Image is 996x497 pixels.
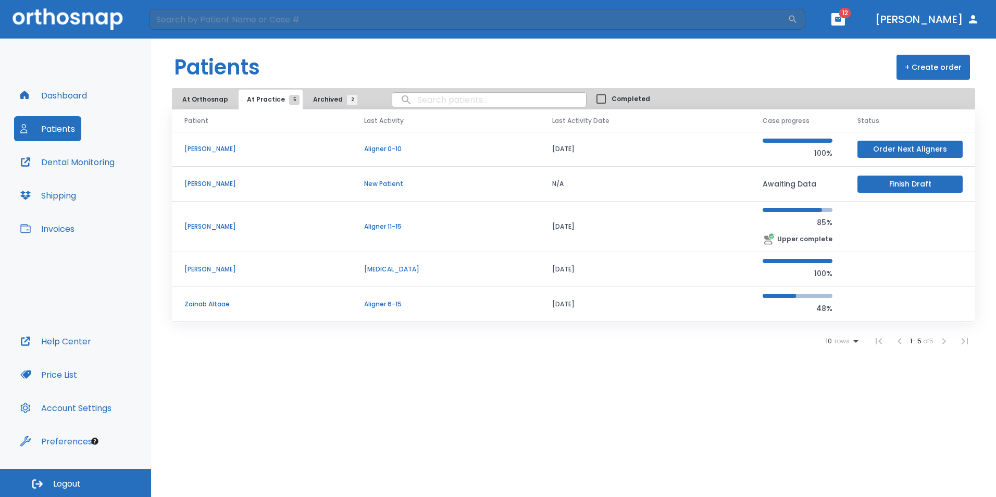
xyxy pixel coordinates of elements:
span: At Practice [247,95,294,104]
input: search [392,90,586,110]
button: Dental Monitoring [14,150,121,175]
span: Case progress [763,116,810,126]
img: Orthosnap [13,8,123,30]
p: New Patient [364,179,527,189]
button: [PERSON_NAME] [871,10,983,29]
p: Aligner 11-15 [364,222,527,231]
p: [PERSON_NAME] [184,179,339,189]
p: 100% [763,267,832,280]
td: [DATE] [540,202,750,252]
button: + Create order [897,55,970,80]
button: Dashboard [14,83,93,108]
div: tabs [174,90,363,109]
button: Account Settings [14,395,118,420]
p: [MEDICAL_DATA] [364,265,527,274]
button: Patients [14,116,81,141]
td: [DATE] [540,287,750,322]
button: Invoices [14,216,81,241]
span: Status [857,116,879,126]
span: 2 [347,95,357,105]
div: Tooltip anchor [90,437,99,446]
p: Zainab Altaae [184,300,339,309]
p: [PERSON_NAME] [184,222,339,231]
p: 85% [763,216,832,229]
button: Preferences [14,429,98,454]
p: [PERSON_NAME] [184,144,339,154]
p: Awaiting Data [763,178,832,190]
p: Aligner 0-10 [364,144,527,154]
span: Last Activity Date [552,116,609,126]
span: 1 - 5 [910,337,923,345]
p: 48% [763,302,832,315]
span: 5 [289,95,300,105]
span: Archived [313,95,352,104]
button: Order Next Aligners [857,141,963,158]
td: [DATE] [540,252,750,287]
button: Price List [14,362,83,387]
p: Upper complete [777,234,832,244]
span: Logout [53,478,81,490]
span: Patient [184,116,208,126]
td: [DATE] [540,132,750,167]
span: of 5 [923,337,933,345]
button: Finish Draft [857,176,963,193]
span: Completed [612,94,650,104]
input: Search by Patient Name or Case # [149,9,788,30]
span: 10 [826,338,832,345]
span: 12 [839,8,851,18]
p: [PERSON_NAME] [184,265,339,274]
button: At Orthosnap [174,90,236,109]
p: 100% [763,147,832,159]
span: Last Activity [364,116,404,126]
button: Shipping [14,183,82,208]
h1: Patients [174,52,260,83]
td: N/A [540,167,750,202]
button: Help Center [14,329,97,354]
p: Aligner 6-15 [364,300,527,309]
span: rows [832,338,850,345]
